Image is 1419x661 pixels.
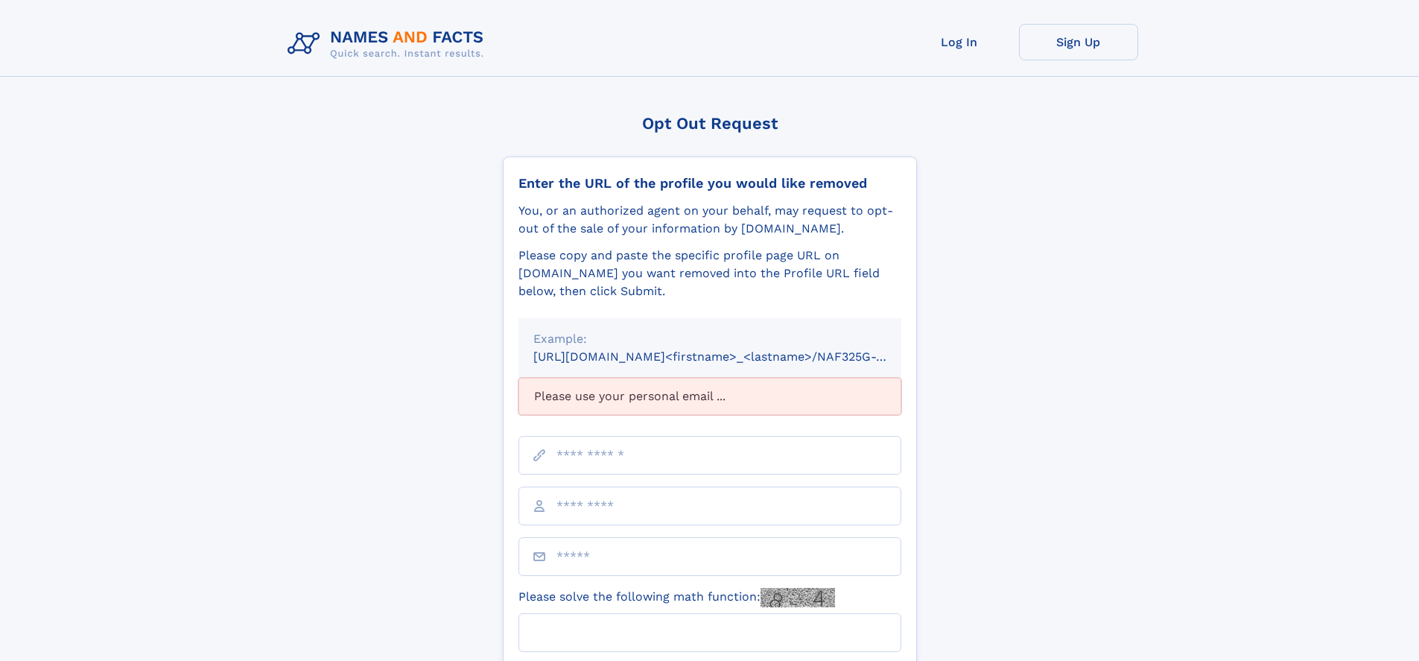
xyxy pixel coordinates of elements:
img: Logo Names and Facts [282,24,496,64]
div: Please use your personal email ... [518,378,901,415]
a: Sign Up [1019,24,1138,60]
a: Log In [900,24,1019,60]
small: [URL][DOMAIN_NAME]<firstname>_<lastname>/NAF325G-xxxxxxxx [533,350,930,364]
div: Example: [533,330,886,348]
div: Enter the URL of the profile you would like removed [518,175,901,192]
div: Please copy and paste the specific profile page URL on [DOMAIN_NAME] you want removed into the Pr... [518,247,901,300]
label: Please solve the following math function: [518,588,835,607]
div: You, or an authorized agent on your behalf, may request to opt-out of the sale of your informatio... [518,202,901,238]
div: Opt Out Request [503,114,917,133]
